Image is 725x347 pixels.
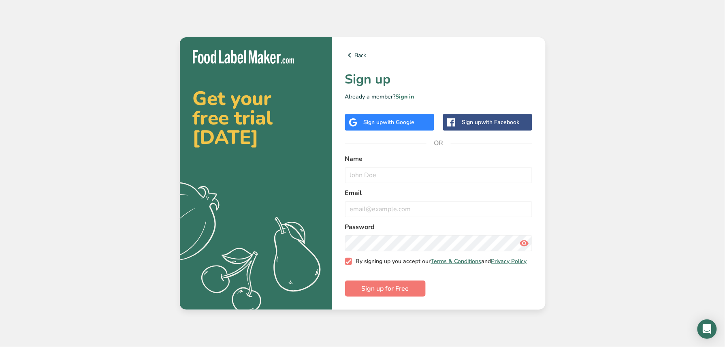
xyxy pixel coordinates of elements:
span: OR [426,131,451,155]
img: Food Label Maker [193,50,294,64]
a: Terms & Conditions [431,257,482,265]
button: Sign up for Free [345,281,426,297]
div: Open Intercom Messenger [697,319,717,339]
h1: Sign up [345,70,533,89]
h2: Get your free trial [DATE] [193,89,319,147]
a: Sign in [396,93,414,101]
p: Already a member? [345,92,533,101]
span: with Google [383,118,415,126]
span: with Facebook [481,118,519,126]
input: John Doe [345,167,533,183]
div: Sign up [462,118,519,126]
span: Sign up for Free [362,284,409,293]
a: Back [345,50,533,60]
span: By signing up you accept our and [352,258,527,265]
input: email@example.com [345,201,533,217]
label: Password [345,222,533,232]
div: Sign up [364,118,415,126]
a: Privacy Policy [491,257,527,265]
label: Email [345,188,533,198]
label: Name [345,154,533,164]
